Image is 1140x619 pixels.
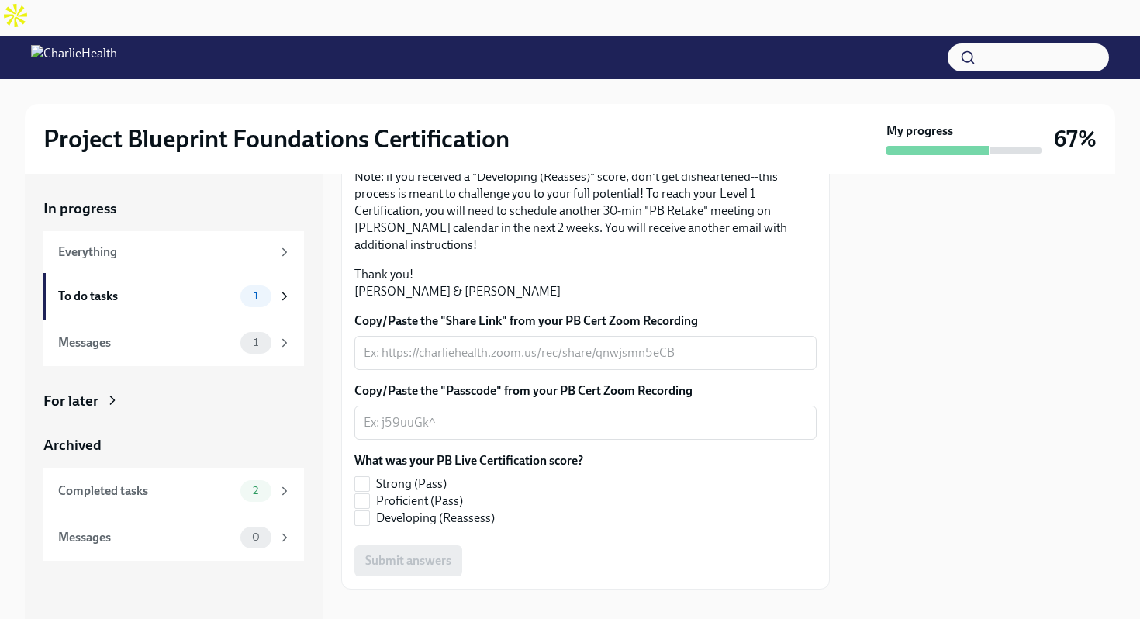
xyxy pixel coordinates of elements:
[43,199,304,219] a: In progress
[58,482,234,500] div: Completed tasks
[886,123,953,140] strong: My progress
[43,123,510,154] h2: Project Blueprint Foundations Certification
[43,514,304,561] a: Messages0
[58,288,234,305] div: To do tasks
[376,475,447,493] span: Strong (Pass)
[43,391,98,411] div: For later
[243,531,269,543] span: 0
[354,313,817,330] label: Copy/Paste the "Share Link" from your PB Cert Zoom Recording
[244,337,268,348] span: 1
[1054,125,1097,153] h3: 67%
[354,452,583,469] label: What was your PB Live Certification score?
[244,485,268,496] span: 2
[58,334,234,351] div: Messages
[354,168,817,254] p: Note: if you received a "Developing (Reasses)" score, don't get disheartened--this process is mea...
[244,290,268,302] span: 1
[376,510,495,527] span: Developing (Reassess)
[354,382,817,399] label: Copy/Paste the "Passcode" from your PB Cert Zoom Recording
[58,529,234,546] div: Messages
[354,266,817,300] p: Thank you! [PERSON_NAME] & [PERSON_NAME]
[43,468,304,514] a: Completed tasks2
[43,273,304,320] a: To do tasks1
[43,320,304,366] a: Messages1
[43,231,304,273] a: Everything
[31,45,117,70] img: CharlieHealth
[43,391,304,411] a: For later
[58,244,271,261] div: Everything
[43,435,304,455] a: Archived
[376,493,463,510] span: Proficient (Pass)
